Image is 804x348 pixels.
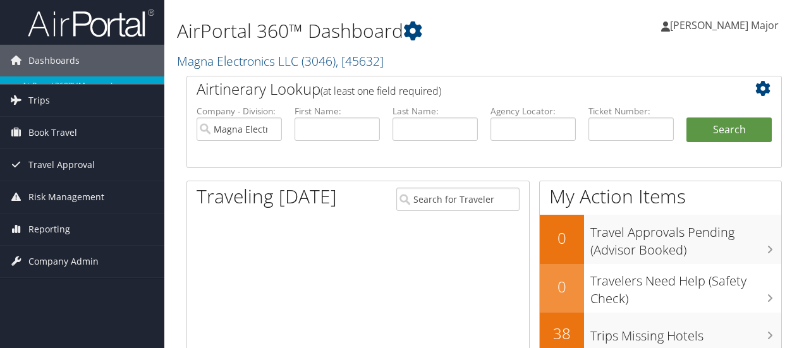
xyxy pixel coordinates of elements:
[540,183,781,210] h1: My Action Items
[28,246,99,277] span: Company Admin
[490,105,576,117] label: Agency Locator:
[197,78,722,100] h2: Airtinerary Lookup
[28,85,50,116] span: Trips
[320,84,441,98] span: (at least one field required)
[396,188,520,211] input: Search for Traveler
[590,217,781,259] h3: Travel Approvals Pending (Advisor Booked)
[301,52,336,69] span: ( 3046 )
[540,215,781,263] a: 0Travel Approvals Pending (Advisor Booked)
[295,105,380,117] label: First Name:
[28,149,95,181] span: Travel Approval
[588,105,674,117] label: Ticket Number:
[28,45,80,76] span: Dashboards
[540,227,584,249] h2: 0
[590,321,781,345] h3: Trips Missing Hotels
[28,181,104,213] span: Risk Management
[540,323,584,344] h2: 38
[686,117,772,143] button: Search
[670,18,779,32] span: [PERSON_NAME] Major
[336,52,384,69] span: , [ 45632 ]
[28,117,77,148] span: Book Travel
[177,18,587,44] h1: AirPortal 360™ Dashboard
[393,105,478,117] label: Last Name:
[28,8,154,38] img: airportal-logo.png
[540,276,584,297] h2: 0
[28,213,70,245] span: Reporting
[197,183,337,210] h1: Traveling [DATE]
[661,6,791,44] a: [PERSON_NAME] Major
[540,264,781,313] a: 0Travelers Need Help (Safety Check)
[197,105,282,117] label: Company - Division:
[177,52,384,69] a: Magna Electronics LLC
[590,266,781,308] h3: Travelers Need Help (Safety Check)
